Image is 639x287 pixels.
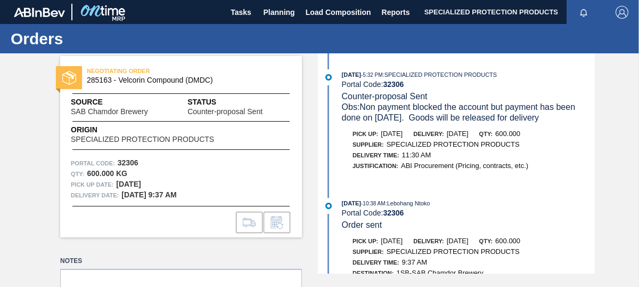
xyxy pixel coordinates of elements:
strong: 32306 [118,158,138,167]
span: Origin [71,124,241,135]
div: Portal Code: [342,209,595,217]
span: Justification: [353,163,398,169]
h1: Orders [11,33,200,45]
span: Destination: [353,270,394,276]
span: SPECIALIZED PROTECTION PRODUCTS [387,140,520,148]
span: Counter-proposal Sent [342,92,428,101]
span: Delivery Time : [353,152,399,158]
span: - 10:38 AM [361,201,386,206]
span: SPECIALIZED PROTECTION PRODUCTS [71,135,214,143]
span: Supplier: [353,249,384,255]
span: SPECIALIZED PROTECTION PRODUCTS [387,248,520,256]
span: [DATE] [342,200,361,206]
span: ABI Procurement (Pricing, contracts, etc.) [401,162,528,170]
span: 1SB-SAB Chamdor Brewery [396,269,483,277]
span: Pick up: [353,131,378,137]
span: 11:30 AM [402,151,431,159]
span: SAB Chamdor Brewery [71,108,148,116]
span: 9:37 AM [402,258,427,266]
img: status [62,71,76,85]
label: Notes [60,253,302,269]
strong: 600.000 KG [87,169,127,178]
span: Delivery Time : [353,259,399,266]
span: Qty: [479,238,493,244]
span: Planning [264,6,295,19]
strong: 32306 [383,80,404,89]
span: Pick up: [353,238,378,244]
span: NEGOTIATING ORDER [87,66,236,76]
img: atual [325,74,332,81]
span: Portal Code: [71,158,115,169]
img: Logout [616,6,628,19]
span: Status [187,97,291,108]
img: TNhmsLtSVTkK8tSr43FrP2fwEKptu5GPRR3wAAAABJRU5ErkJggg== [14,7,65,17]
span: Pick up Date: [71,179,113,190]
span: Reports [382,6,410,19]
span: Load Composition [306,6,371,19]
span: : Lebohang Ntoko [386,200,430,206]
span: Delivery: [413,131,444,137]
span: [DATE] [381,237,403,245]
span: 285163 - Velcorin Compound (DMDC) [87,76,280,84]
button: Notifications [567,5,601,20]
span: [DATE] [447,237,469,245]
span: Order sent [342,220,382,229]
div: Portal Code: [342,80,595,89]
strong: 32306 [383,209,404,217]
span: Tasks [230,6,253,19]
span: 600.000 [495,130,520,138]
span: Qty : [71,169,84,179]
span: Delivery: [413,238,444,244]
strong: [DATE] [116,180,141,188]
div: Inform order change [264,212,290,233]
span: [DATE] [381,130,403,138]
span: Obs: Non payment blocked the account but payment has been done on [DATE]. Goods will be released ... [342,102,578,122]
div: Go to Load Composition [236,212,263,233]
span: Delivery Date: [71,190,119,201]
span: Qty: [479,131,493,137]
span: Supplier: [353,141,384,148]
span: - 5:32 PM [361,72,383,78]
span: Counter-proposal Sent [187,108,263,116]
span: [DATE] [342,71,361,78]
span: : SPECIALIZED PROTECTION PRODUCTS [383,71,497,78]
span: Source [71,97,180,108]
span: [DATE] [447,130,469,138]
strong: [DATE] 9:37 AM [121,190,176,199]
img: atual [325,203,332,209]
span: 600.000 [495,237,520,245]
